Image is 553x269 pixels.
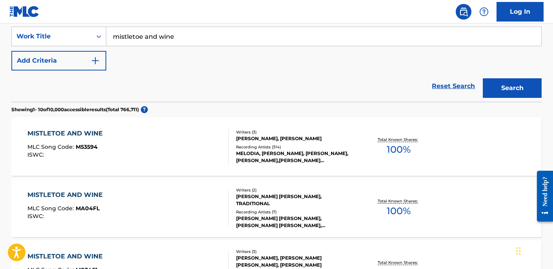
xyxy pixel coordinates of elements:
span: ? [141,106,148,113]
span: MLC Song Code : [27,143,76,150]
span: MA04FL [76,205,100,212]
img: search [459,7,468,16]
div: Help [476,4,492,20]
div: MISTLETOE AND WINE [27,190,107,200]
p: Showing 1 - 10 of 10,000 accessible results (Total 766,711 ) [11,106,139,113]
img: MLC Logo [9,6,40,17]
div: Drag [516,239,521,263]
span: MLC Song Code : [27,205,76,212]
div: MISTLETOE AND WINE [27,252,107,261]
a: MISTLETOE AND WINEMLC Song Code:MA04FLISWC:Writers (2)[PERSON_NAME] [PERSON_NAME], TRADITIONALRec... [11,179,542,237]
p: Total Known Shares: [378,260,420,265]
div: MISTLETOE AND WINE [27,129,107,138]
iframe: Chat Widget [514,231,553,269]
div: Writers ( 3 ) [236,249,355,255]
div: [PERSON_NAME] [PERSON_NAME], [PERSON_NAME] [PERSON_NAME], [PERSON_NAME] [PERSON_NAME], [PERSON_NA... [236,215,355,229]
a: MISTLETOE AND WINEMLC Song Code:M53594ISWC:Writers (3)[PERSON_NAME], [PERSON_NAME]Recording Artis... [11,117,542,176]
img: help [479,7,489,16]
img: 9d2ae6d4665cec9f34b9.svg [91,56,100,65]
a: Reset Search [428,78,479,95]
div: [PERSON_NAME] [PERSON_NAME], TRADITIONAL [236,193,355,207]
iframe: Resource Center [531,164,553,227]
span: M53594 [76,143,98,150]
div: Writers ( 2 ) [236,187,355,193]
span: ISWC : [27,151,46,158]
p: Total Known Shares: [378,198,420,204]
span: ISWC : [27,213,46,220]
span: 100 % [387,143,411,157]
div: MELODIA, [PERSON_NAME], [PERSON_NAME], [PERSON_NAME],[PERSON_NAME] [PERSON_NAME],[PERSON_NAME],[P... [236,150,355,164]
a: Log In [497,2,544,22]
a: Public Search [456,4,471,20]
div: Work Title [16,32,87,41]
p: Total Known Shares: [378,137,420,143]
span: 100 % [387,204,411,218]
form: Search Form [11,27,542,102]
button: Search [483,78,542,98]
button: Add Criteria [11,51,106,70]
div: Recording Artists ( 7 ) [236,209,355,215]
div: [PERSON_NAME], [PERSON_NAME] [236,135,355,142]
div: Recording Artists ( 314 ) [236,144,355,150]
div: Writers ( 3 ) [236,129,355,135]
div: [PERSON_NAME], [PERSON_NAME] [PERSON_NAME], [PERSON_NAME] [236,255,355,269]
